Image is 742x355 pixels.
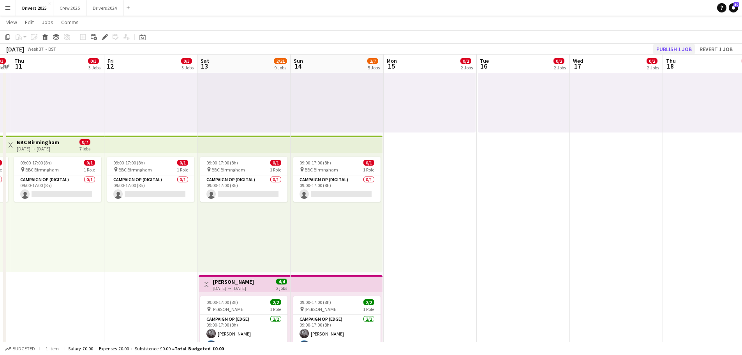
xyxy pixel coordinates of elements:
span: 2/2 [363,299,374,305]
button: Revert 1 job [696,44,736,54]
span: 0/3 [88,58,99,64]
h3: [PERSON_NAME] [213,278,254,285]
a: View [3,17,20,27]
span: 09:00-17:00 (8h) [206,299,238,305]
app-card-role: Campaign Op (Edge)2/209:00-17:00 (8h)[PERSON_NAME][PERSON_NAME] [200,315,287,353]
span: Edit [25,19,34,26]
div: 2 Jobs [554,65,566,71]
div: 9 Jobs [274,65,287,71]
span: 17 [572,62,583,71]
span: 1 Role [363,306,374,312]
span: BBC Birmngham [118,167,152,173]
span: 0/2 [647,58,657,64]
a: Comms [58,17,82,27]
app-card-role: Campaign Op (Edge)2/209:00-17:00 (8h)[PERSON_NAME][PERSON_NAME] [293,315,381,353]
app-job-card: 09:00-17:00 (8h)0/1 BBC Birmngham1 RoleCampaign Op (Digital)0/109:00-17:00 (8h) [14,157,101,202]
span: 2/7 [367,58,378,64]
span: 0/1 [84,160,95,166]
span: 0/3 [181,58,192,64]
div: 3 Jobs [182,65,194,71]
span: 09:00-17:00 (8h) [300,299,331,305]
a: Edit [22,17,37,27]
span: 0/1 [363,160,374,166]
div: Salary £0.00 + Expenses £0.00 + Subsistence £0.00 = [68,346,224,351]
app-job-card: 09:00-17:00 (8h)2/2 [PERSON_NAME]1 RoleCampaign Op (Edge)2/209:00-17:00 (8h)[PERSON_NAME][PERSON_... [293,296,381,353]
div: 2 Jobs [647,65,659,71]
div: BST [48,46,56,52]
span: 1 Role [270,306,281,312]
button: Drivers 2024 [86,0,123,16]
span: 0/7 [79,139,90,145]
div: 2 jobs [276,284,287,291]
span: 11 [13,62,24,71]
span: 0/1 [177,160,188,166]
span: 2/2 [270,299,281,305]
div: 7 jobs [79,145,90,152]
span: 12 [106,62,114,71]
span: Thu [666,57,676,64]
span: Tue [480,57,489,64]
span: View [6,19,17,26]
span: 0/2 [553,58,564,64]
span: BBC Birmngham [305,167,338,173]
a: 50 [729,3,738,12]
span: BBC Birmngham [25,167,59,173]
span: 14 [293,62,303,71]
span: 2/21 [274,58,287,64]
h3: BBC Birmingham [17,139,59,146]
span: 13 [199,62,209,71]
span: 09:00-17:00 (8h) [113,160,145,166]
span: Jobs [42,19,53,26]
span: 09:00-17:00 (8h) [300,160,331,166]
span: [PERSON_NAME] [211,306,245,312]
app-card-role: Campaign Op (Digital)0/109:00-17:00 (8h) [200,175,287,202]
span: 1 item [43,346,62,351]
span: 09:00-17:00 (8h) [20,160,52,166]
span: 0/2 [460,58,471,64]
app-card-role: Campaign Op (Digital)0/109:00-17:00 (8h) [14,175,101,202]
span: Total Budgeted £0.00 [174,346,224,351]
div: 2 Jobs [461,65,473,71]
span: Wed [573,57,583,64]
span: [PERSON_NAME] [305,306,338,312]
div: [DATE] → [DATE] [17,146,59,152]
span: 09:00-17:00 (8h) [206,160,238,166]
app-card-role: Campaign Op (Digital)0/109:00-17:00 (8h) [107,175,194,202]
div: [DATE] → [DATE] [213,285,254,291]
app-card-role: Campaign Op (Digital)0/109:00-17:00 (8h) [293,175,381,202]
app-job-card: 09:00-17:00 (8h)2/2 [PERSON_NAME]1 RoleCampaign Op (Edge)2/209:00-17:00 (8h)[PERSON_NAME][PERSON_... [200,296,287,353]
app-job-card: 09:00-17:00 (8h)0/1 BBC Birmngham1 RoleCampaign Op (Digital)0/109:00-17:00 (8h) [200,157,287,202]
span: 16 [479,62,489,71]
span: Budgeted [12,346,35,351]
button: Drivers 2025 [16,0,53,16]
span: 15 [386,62,397,71]
span: 4/4 [276,279,287,284]
div: 3 Jobs [88,65,100,71]
span: 1 Role [84,167,95,173]
span: 18 [665,62,676,71]
span: Comms [61,19,79,26]
button: Publish 1 job [653,44,695,54]
span: Sat [201,57,209,64]
span: BBC Birmngham [211,167,245,173]
div: 5 Jobs [368,65,380,71]
span: 1 Role [363,167,374,173]
span: 0/1 [270,160,281,166]
span: Thu [14,57,24,64]
button: Budgeted [4,344,36,353]
a: Jobs [39,17,56,27]
span: Fri [108,57,114,64]
button: Crew 2025 [53,0,86,16]
app-job-card: 09:00-17:00 (8h)0/1 BBC Birmngham1 RoleCampaign Op (Digital)0/109:00-17:00 (8h) [293,157,381,202]
app-job-card: 09:00-17:00 (8h)0/1 BBC Birmngham1 RoleCampaign Op (Digital)0/109:00-17:00 (8h) [107,157,194,202]
span: 50 [733,2,739,7]
span: Mon [387,57,397,64]
span: 1 Role [177,167,188,173]
span: Sun [294,57,303,64]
